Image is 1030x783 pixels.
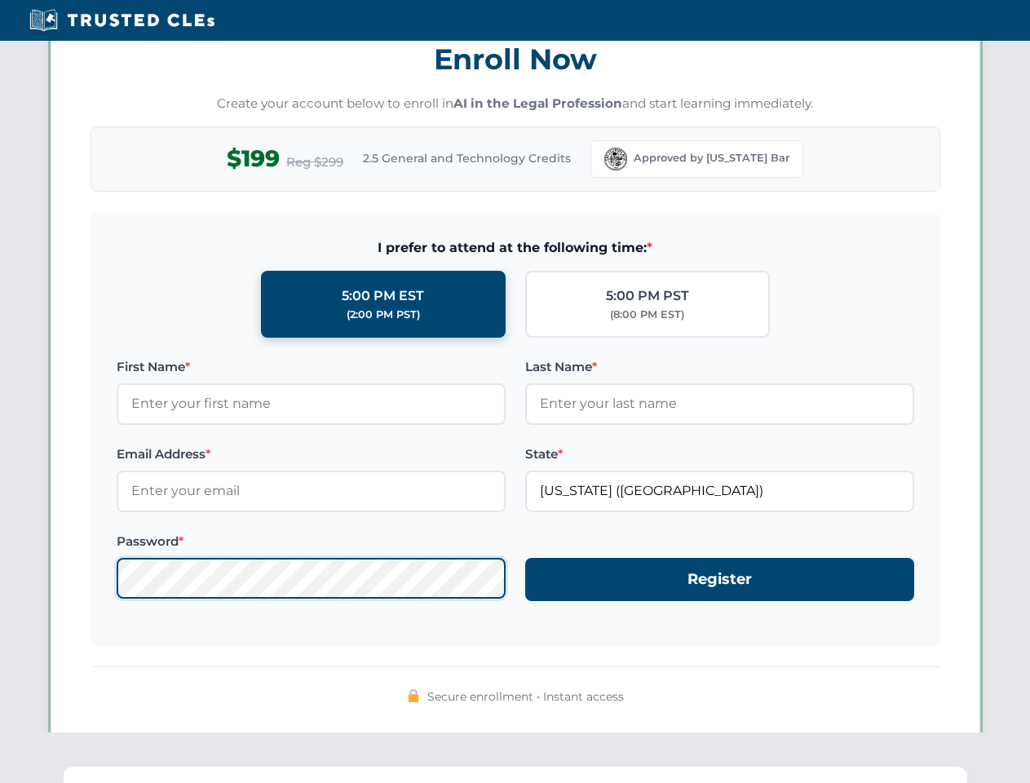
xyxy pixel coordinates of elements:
[634,150,789,166] span: Approved by [US_STATE] Bar
[91,95,940,113] p: Create your account below to enroll in and start learning immediately.
[24,8,219,33] img: Trusted CLEs
[227,140,280,177] span: $199
[525,357,914,377] label: Last Name
[604,148,627,170] img: Florida Bar
[286,153,343,172] span: Reg $299
[525,383,914,424] input: Enter your last name
[347,307,420,323] div: (2:00 PM PST)
[427,688,624,706] span: Secure enrollment • Instant access
[117,445,506,464] label: Email Address
[117,471,506,511] input: Enter your email
[91,33,940,85] h3: Enroll Now
[117,357,506,377] label: First Name
[363,149,571,167] span: 2.5 General and Technology Credits
[525,471,914,511] input: Florida (FL)
[407,689,420,702] img: 🔒
[525,445,914,464] label: State
[606,285,689,307] div: 5:00 PM PST
[525,558,914,601] button: Register
[117,532,506,551] label: Password
[117,383,506,424] input: Enter your first name
[610,307,684,323] div: (8:00 PM EST)
[342,285,424,307] div: 5:00 PM EST
[453,95,622,111] strong: AI in the Legal Profession
[117,237,914,259] span: I prefer to attend at the following time:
